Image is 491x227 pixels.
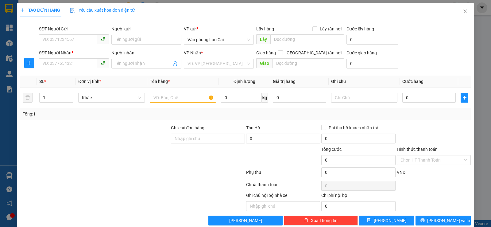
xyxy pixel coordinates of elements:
[100,37,105,41] span: phone
[246,201,320,211] input: Nhập ghi chú
[24,58,34,68] button: plus
[397,147,438,152] label: Hình thức thanh toán
[246,125,260,130] span: Thu Hộ
[346,35,398,45] input: Cước lấy hàng
[23,93,33,103] button: delete
[184,25,254,32] div: VP gửi
[321,192,395,201] div: Chi phí nội bộ
[367,218,371,223] span: save
[171,125,205,130] label: Ghi chú đơn hàng
[326,124,381,131] span: Phí thu hộ khách nhận trả
[171,134,245,143] input: Ghi chú đơn hàng
[70,8,75,13] img: icon
[245,181,321,192] div: Chưa thanh toán
[39,49,109,56] div: SĐT Người Nhận
[461,95,468,100] span: plus
[25,61,34,65] span: plus
[100,61,105,65] span: phone
[34,23,139,30] li: Hotline: 19003239 - 0926.621.621
[173,61,178,66] span: user-add
[284,216,358,225] button: deleteXóa Thông tin
[245,169,321,180] div: Phụ thu
[374,217,407,224] span: [PERSON_NAME]
[58,32,115,39] b: Gửi khách hàng
[256,58,273,68] span: Giao
[346,50,377,55] label: Cước giao hàng
[39,25,109,32] div: SĐT Người Gửi
[8,8,38,38] img: logo.jpg
[270,34,344,44] input: Dọc đường
[402,79,423,84] span: Cước hàng
[39,79,44,84] span: SL
[273,93,326,103] input: 0
[150,93,216,103] input: VD: Bàn, Ghế
[70,8,135,13] span: Yêu cầu xuất hóa đơn điện tử
[427,217,470,224] span: [PERSON_NAME] và In
[150,79,170,84] span: Tên hàng
[20,8,60,13] span: TẠO ĐƠN HÀNG
[20,8,25,12] span: plus
[329,76,400,88] th: Ghi chú
[111,49,181,56] div: Người nhận
[67,45,106,58] h1: KRYWMBWQ
[397,170,405,175] span: VND
[321,147,342,152] span: Tổng cước
[188,35,250,44] span: Văn phòng Lào Cai
[317,25,344,32] span: Lấy tận nơi
[273,58,344,68] input: Dọc đường
[273,79,296,84] span: Giá trị hàng
[23,111,190,117] div: Tổng: 1
[46,7,126,15] b: [PERSON_NAME] Sunrise
[262,93,268,103] span: kg
[346,59,398,68] input: Cước giao hàng
[256,34,270,44] span: Lấy
[311,217,338,224] span: Xóa Thông tin
[34,15,139,23] li: Số [GEOGRAPHIC_DATA], [GEOGRAPHIC_DATA]
[457,3,474,20] button: Close
[420,218,425,223] span: printer
[256,50,276,55] span: Giao hàng
[78,79,101,84] span: Đơn vị tính
[416,216,471,225] button: printer[PERSON_NAME] và In
[246,192,320,201] div: Ghi chú nội bộ nhà xe
[111,25,181,32] div: Người gửi
[304,218,308,223] span: delete
[331,93,397,103] input: Ghi Chú
[184,50,201,55] span: VP Nhận
[234,79,255,84] span: Định lượng
[283,49,344,56] span: [GEOGRAPHIC_DATA] tận nơi
[461,93,468,103] button: plus
[346,26,374,31] label: Cước lấy hàng
[463,9,468,14] span: close
[208,216,282,225] button: [PERSON_NAME]
[8,45,63,65] b: GỬI : Văn phòng Lào Cai
[359,216,414,225] button: save[PERSON_NAME]
[229,217,262,224] span: [PERSON_NAME]
[82,93,141,102] span: Khác
[256,26,274,31] span: Lấy hàng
